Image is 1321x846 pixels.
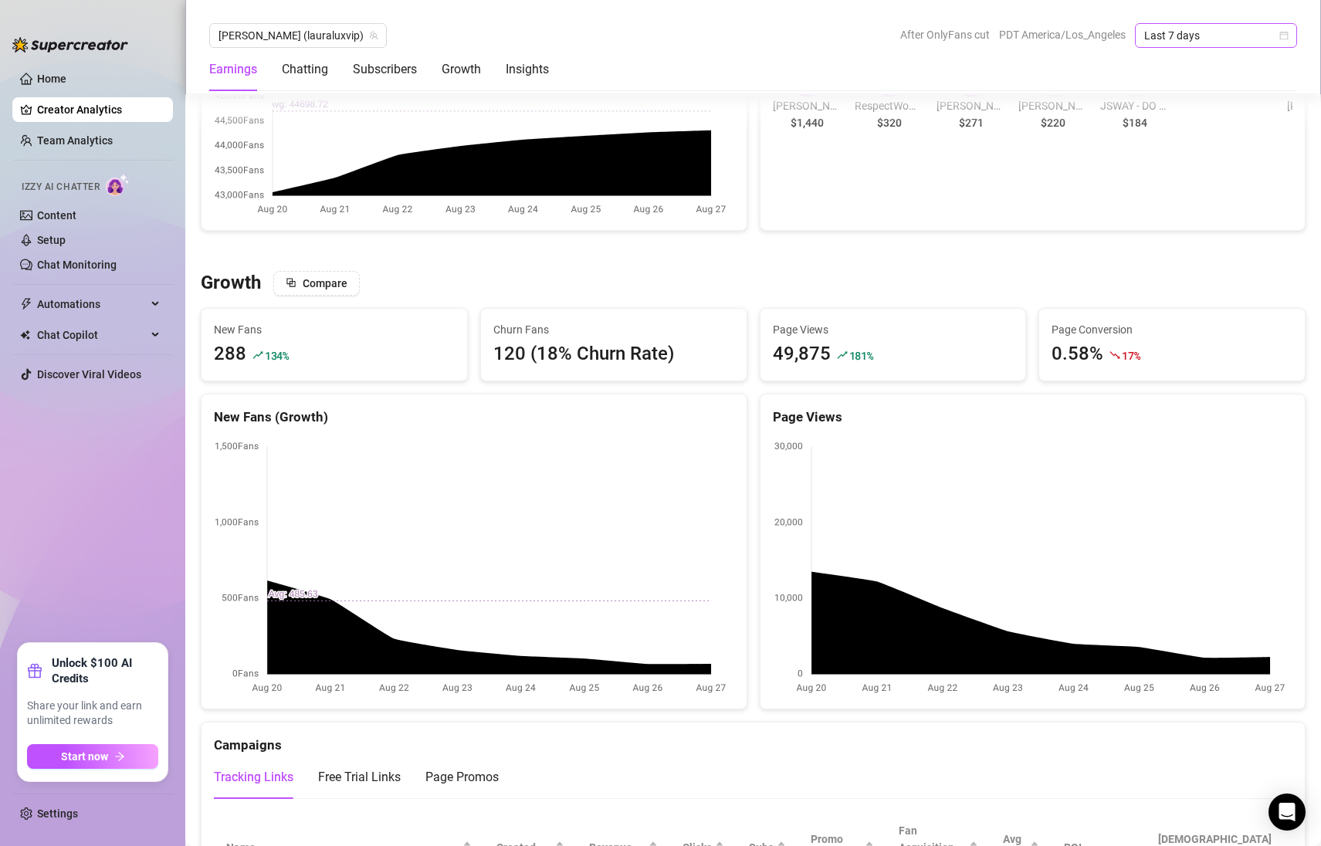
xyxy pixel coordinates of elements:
[214,340,246,369] div: 288
[855,97,924,114] span: RespectWomen's 2nd Account
[273,271,360,296] button: Compare
[1144,24,1288,47] span: Last 7 days
[37,73,66,85] a: Home
[493,340,734,369] div: 120 (18% Churn Rate)
[493,321,734,338] span: Churn Fans
[1268,794,1306,831] div: Open Intercom Messenger
[37,209,76,222] a: Content
[214,722,1292,756] div: Campaigns
[1123,114,1147,131] span: $184
[1122,348,1140,363] span: 17 %
[1279,31,1289,40] span: calendar
[37,259,117,271] a: Chat Monitoring
[900,23,990,46] span: After OnlyFans cut
[27,744,158,769] button: Start nowarrow-right
[937,97,1006,114] span: [PERSON_NAME]
[37,368,141,381] a: Discover Viral Videos
[303,277,347,289] span: Compare
[201,271,261,296] h3: Growth
[1052,321,1292,338] span: Page Conversion
[37,807,78,820] a: Settings
[442,60,481,79] div: Growth
[425,768,499,787] div: Page Promos
[37,292,147,316] span: Automations
[353,60,417,79] div: Subscribers
[506,60,549,79] div: Insights
[1109,350,1120,360] span: fall
[37,97,161,122] a: Creator Analytics
[106,174,130,196] img: AI Chatter
[27,699,158,729] span: Share your link and earn unlimited rewards
[1052,340,1103,369] div: 0.58%
[209,60,257,79] div: Earnings
[218,24,378,47] span: Laura (lauraluxvip)
[1100,97,1170,114] span: JSWAY - DO NOT OVERCHARGE
[369,31,378,40] span: team
[877,114,902,131] span: $320
[252,350,263,360] span: rise
[27,663,42,678] span: gift
[214,768,293,787] div: Tracking Links
[286,277,296,288] span: block
[12,37,128,52] img: logo-BBDzfeDw.svg
[1018,97,1088,114] span: [PERSON_NAME] - Big Spender
[791,114,824,131] span: $1,440
[265,348,289,363] span: 134 %
[773,97,842,114] span: [PERSON_NAME]
[214,407,734,428] div: New Fans (Growth)
[773,407,1293,428] div: Page Views
[20,298,32,310] span: thunderbolt
[37,323,147,347] span: Chat Copilot
[1041,114,1065,131] span: $220
[37,134,113,147] a: Team Analytics
[849,348,873,363] span: 181 %
[999,23,1126,46] span: PDT America/Los_Angeles
[959,114,984,131] span: $271
[837,350,848,360] span: rise
[114,751,125,762] span: arrow-right
[214,321,455,338] span: New Fans
[22,180,100,195] span: Izzy AI Chatter
[37,234,66,246] a: Setup
[61,750,108,763] span: Start now
[282,60,328,79] div: Chatting
[52,655,158,686] strong: Unlock $100 AI Credits
[773,321,1014,338] span: Page Views
[318,768,401,787] div: Free Trial Links
[773,340,831,369] div: 49,875
[20,330,30,340] img: Chat Copilot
